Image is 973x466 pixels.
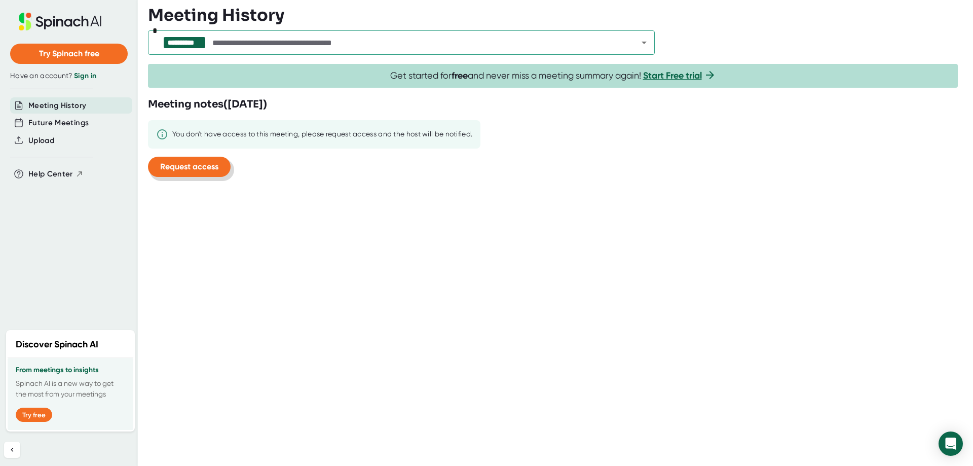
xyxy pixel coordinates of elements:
button: Request access [148,157,231,177]
button: Future Meetings [28,117,89,129]
span: Get started for and never miss a meeting summary again! [390,70,716,82]
h3: Meeting History [148,6,284,25]
h2: Discover Spinach AI [16,338,98,351]
button: Open [637,35,651,50]
h3: From meetings to insights [16,366,125,374]
button: Try free [16,408,52,422]
span: Help Center [28,168,73,180]
a: Start Free trial [643,70,702,81]
span: Try Spinach free [39,49,99,58]
button: Help Center [28,168,84,180]
a: Sign in [74,71,96,80]
button: Collapse sidebar [4,442,20,458]
b: free [452,70,468,81]
button: Meeting History [28,100,86,112]
div: Have an account? [10,71,128,81]
button: Try Spinach free [10,44,128,64]
h3: Meeting notes ( [DATE] ) [148,97,267,112]
div: You don't have access to this meeting, please request access and the host will be notified. [172,130,472,139]
button: Upload [28,135,54,147]
div: Open Intercom Messenger [939,432,963,456]
p: Spinach AI is a new way to get the most from your meetings [16,378,125,400]
span: Request access [160,162,218,171]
